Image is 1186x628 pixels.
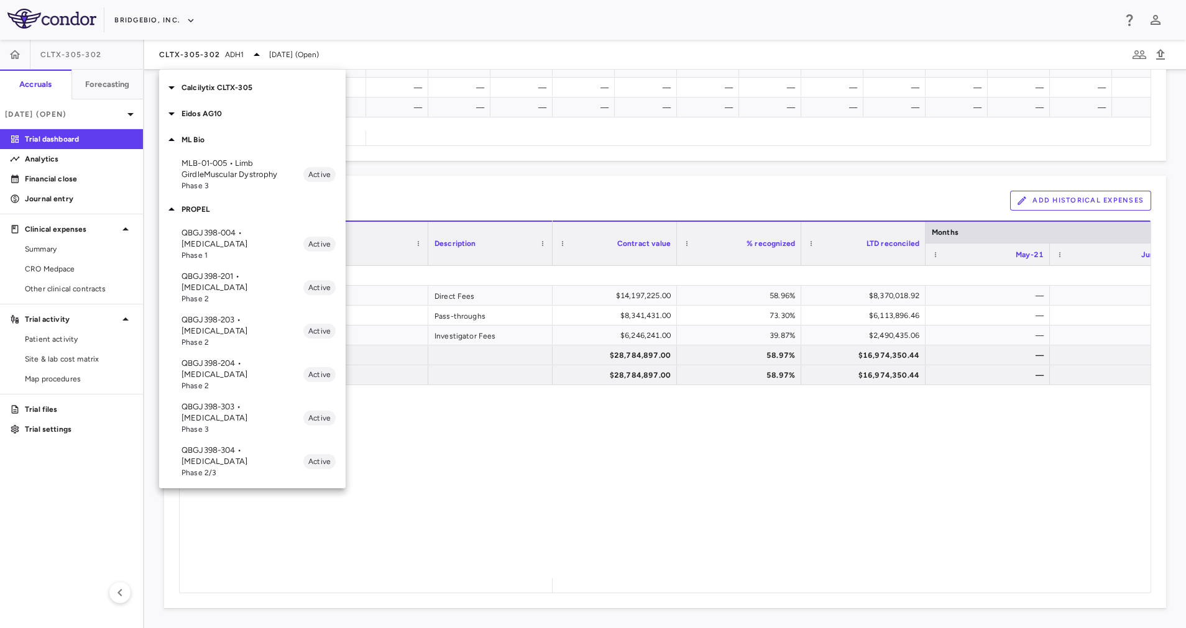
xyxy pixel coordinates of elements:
span: Active [303,325,336,337]
p: Eidos AG10 [182,108,346,119]
span: Active [303,412,336,424]
div: QBGJ398-004 • [MEDICAL_DATA]Phase 1Active [159,222,346,266]
span: Active [303,282,336,293]
span: Active [303,456,336,467]
p: QBGJ398-204 • [MEDICAL_DATA] [182,358,303,380]
span: Phase 3 [182,180,303,191]
div: PROPEL [159,196,346,222]
p: PROPEL [182,204,346,215]
p: QBGJ398-203 • [MEDICAL_DATA] [182,314,303,337]
span: Active [303,169,336,180]
div: Eidos AG10 [159,101,346,127]
p: Calcilytix CLTX-305 [182,82,346,93]
p: QBGJ398-201 • [MEDICAL_DATA] [182,271,303,293]
span: Active [303,369,336,380]
span: Phase 3 [182,424,303,435]
div: QBGJ398-203 • [MEDICAL_DATA]Phase 2Active [159,309,346,353]
span: Phase 2 [182,380,303,391]
div: QBGJ398-304 • [MEDICAL_DATA]Phase 2/3Active [159,440,346,483]
div: QBGJ398-201 • [MEDICAL_DATA]Phase 2Active [159,266,346,309]
p: QBGJ398-004 • [MEDICAL_DATA] [182,227,303,250]
span: Active [303,239,336,250]
div: QBGJ398-204 • [MEDICAL_DATA]Phase 2Active [159,353,346,396]
p: ML Bio [182,134,346,145]
p: QBGJ398-304 • [MEDICAL_DATA] [182,445,303,467]
p: QBGJ398-303 • [MEDICAL_DATA] [182,401,303,424]
div: ML Bio [159,127,346,153]
p: MLB-01-005 • Limb GirdleMuscular Dystrophy [182,158,303,180]
div: Calcilytix CLTX-305 [159,75,346,101]
span: Phase 2 [182,293,303,304]
div: QBGJ398-303 • [MEDICAL_DATA]Phase 3Active [159,396,346,440]
span: Phase 2/3 [182,467,303,478]
span: Phase 2 [182,337,303,348]
span: Phase 1 [182,250,303,261]
div: MLB-01-005 • Limb GirdleMuscular DystrophyPhase 3Active [159,153,346,196]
